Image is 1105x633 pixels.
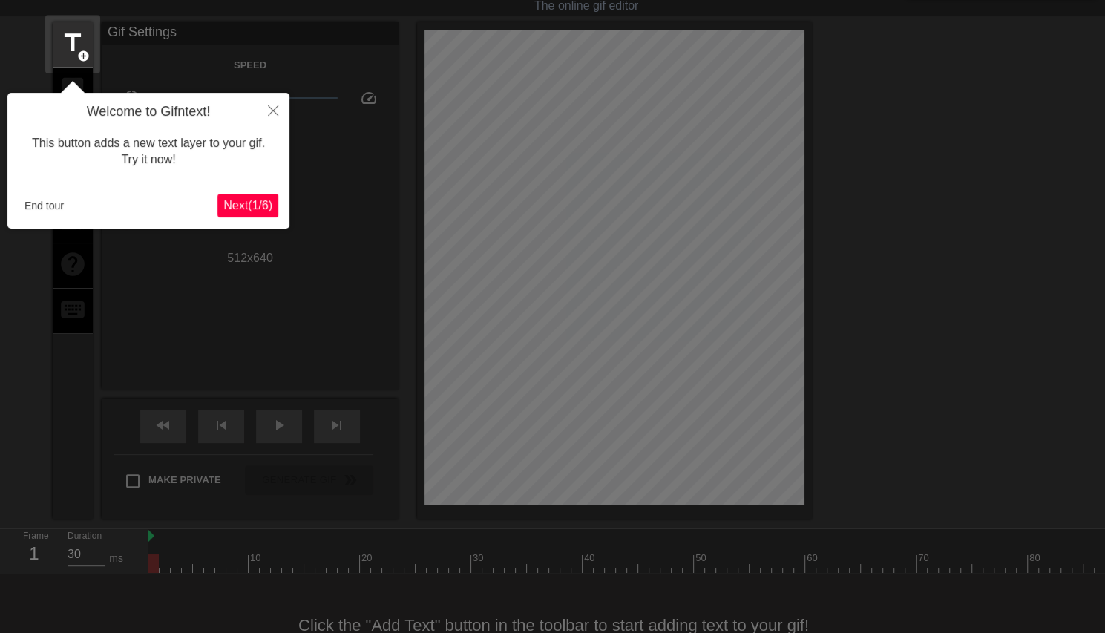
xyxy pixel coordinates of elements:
div: This button adds a new text layer to your gif. Try it now! [19,120,278,183]
button: Close [257,93,289,127]
button: Next [217,194,278,217]
span: Next ( 1 / 6 ) [223,199,272,211]
h4: Welcome to Gifntext! [19,104,278,120]
button: End tour [19,194,70,217]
